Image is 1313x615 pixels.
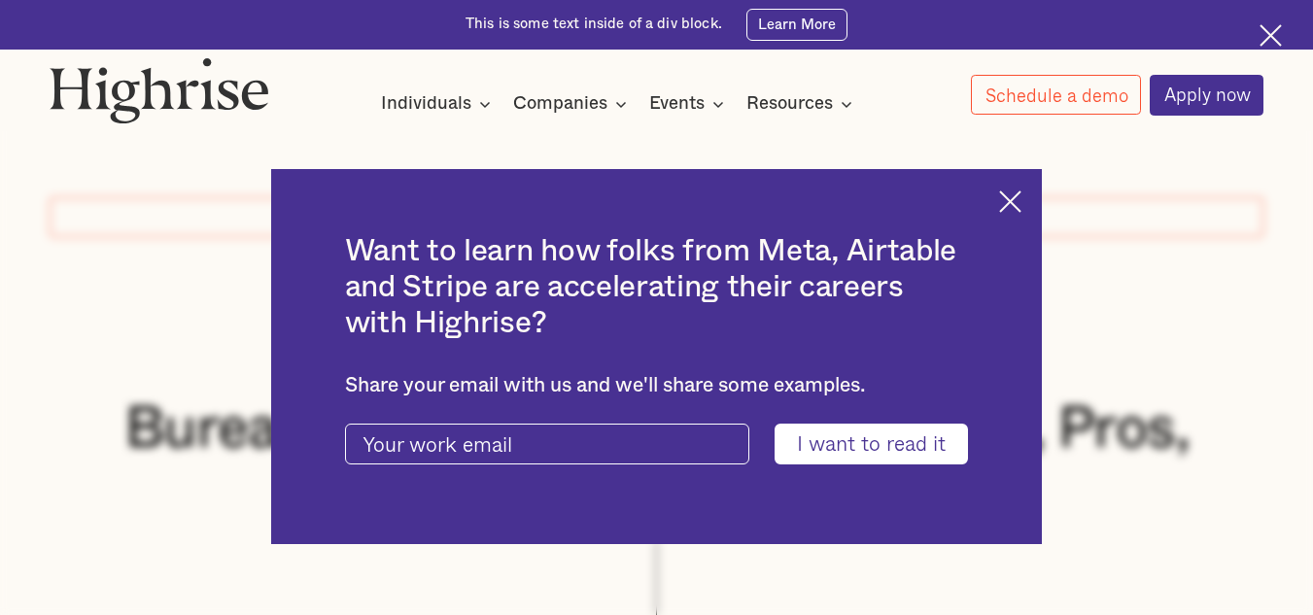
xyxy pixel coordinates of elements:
h2: Want to learn how folks from Meta, Airtable and Stripe are accelerating their careers with Highrise? [345,234,969,341]
form: current-ascender-blog-article-modal-form [345,424,969,464]
div: Companies [513,92,607,116]
div: Companies [513,92,633,116]
a: Apply now [1150,75,1264,116]
img: Cross icon [999,190,1021,213]
input: I want to read it [775,424,968,464]
div: Resources [746,92,858,116]
div: Individuals [381,92,471,116]
div: This is some text inside of a div block. [466,15,722,34]
a: Schedule a demo [971,75,1142,115]
div: Individuals [381,92,497,116]
img: Cross icon [1260,24,1282,47]
a: Learn More [746,9,847,41]
div: Events [649,92,705,116]
input: Your work email [345,424,749,464]
div: Resources [746,92,833,116]
img: Highrise logo [50,57,269,123]
div: Events [649,92,730,116]
div: Share your email with us and we'll share some examples. [345,374,969,398]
